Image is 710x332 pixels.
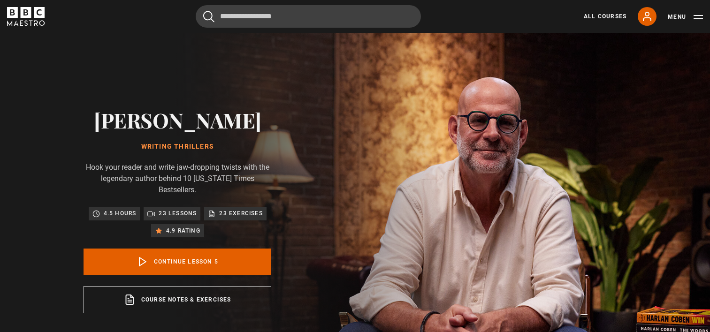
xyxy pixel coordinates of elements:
a: All Courses [584,12,626,21]
p: Hook your reader and write jaw-dropping twists with the legendary author behind 10 [US_STATE] Tim... [84,162,271,196]
svg: BBC Maestro [7,7,45,26]
h2: [PERSON_NAME] [84,108,271,132]
p: 23 lessons [159,209,197,218]
p: 23 exercises [219,209,262,218]
a: Continue lesson 5 [84,249,271,275]
p: 4.9 rating [166,226,200,235]
h1: Writing Thrillers [84,143,271,151]
input: Search [196,5,421,28]
button: Toggle navigation [668,12,703,22]
a: Course notes & exercises [84,286,271,313]
p: 4.5 hours [104,209,137,218]
button: Submit the search query [203,11,214,23]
